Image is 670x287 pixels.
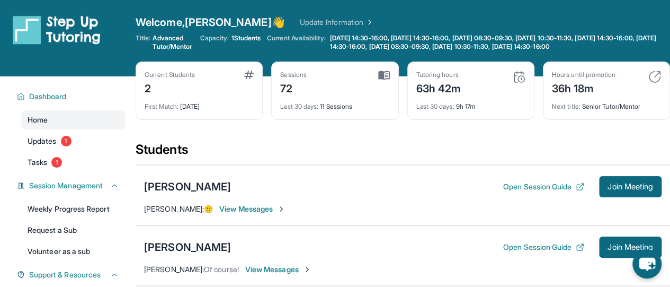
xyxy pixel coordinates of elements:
span: Current Availability: [267,34,325,51]
a: Request a Sub [21,221,125,240]
a: Tasks1 [21,153,125,172]
div: Sessions [280,71,307,79]
a: Home [21,110,125,129]
img: Chevron-Right [277,205,285,213]
span: Join Meeting [608,244,653,250]
button: chat-button [632,249,662,279]
span: Tasks [28,157,47,168]
a: Updates1 [21,132,125,151]
img: Chevron Right [363,17,374,28]
span: [PERSON_NAME] : [144,204,204,213]
div: 63h 42m [416,79,461,96]
div: 11 Sessions [280,96,389,111]
div: 36h 18m [552,79,615,96]
span: Last 30 days : [280,102,318,110]
div: [DATE] [145,96,254,111]
button: Join Meeting [599,237,662,258]
span: Advanced Tutor/Mentor [153,34,193,51]
span: 1 [61,136,72,146]
span: Support & Resources [29,269,101,280]
a: Weekly Progress Report [21,199,125,219]
span: [PERSON_NAME] : [144,265,204,274]
img: Chevron-Right [303,265,311,274]
img: card [513,71,525,83]
img: logo [13,15,101,45]
button: Dashboard [25,91,119,102]
div: 2 [145,79,195,96]
span: 1 Students [231,34,261,42]
span: [DATE] 14:30-16:00, [DATE] 14:30-16:00, [DATE] 08:30-09:30, [DATE] 10:30-11:30, [DATE] 14:30-16:0... [330,34,668,51]
span: Next title : [552,102,580,110]
span: View Messages [219,204,285,214]
span: Title: [136,34,150,51]
span: Join Meeting [608,184,653,190]
a: [DATE] 14:30-16:00, [DATE] 14:30-16:00, [DATE] 08:30-09:30, [DATE] 10:30-11:30, [DATE] 14:30-16:0... [328,34,670,51]
span: Last 30 days : [416,102,454,110]
div: 9h 17m [416,96,525,111]
span: Session Management [29,180,103,191]
span: Capacity: [200,34,229,42]
div: 72 [280,79,307,96]
div: [PERSON_NAME] [144,240,231,255]
span: Updates [28,136,57,146]
img: card [378,71,390,80]
div: Senior Tutor/Mentor [552,96,661,111]
button: Session Management [25,180,119,191]
div: Tutoring hours [416,71,461,79]
div: Current Students [145,71,195,79]
a: Update Information [300,17,374,28]
a: Volunteer as a sub [21,242,125,261]
button: Open Session Guide [503,181,584,192]
div: [PERSON_NAME] [144,179,231,194]
span: 🙂 [204,204,213,213]
div: Students [136,141,670,164]
button: Support & Resources [25,269,119,280]
img: card [648,71,661,83]
div: Hours until promotion [552,71,615,79]
img: card [244,71,254,79]
button: Join Meeting [599,176,662,197]
span: View Messages [245,264,311,275]
span: Of course! [204,265,239,274]
span: First Match : [145,102,178,110]
span: Home [28,115,48,125]
span: 1 [51,157,62,168]
span: Dashboard [29,91,67,102]
span: Welcome, [PERSON_NAME] 👋 [136,15,285,30]
button: Open Session Guide [503,242,584,253]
